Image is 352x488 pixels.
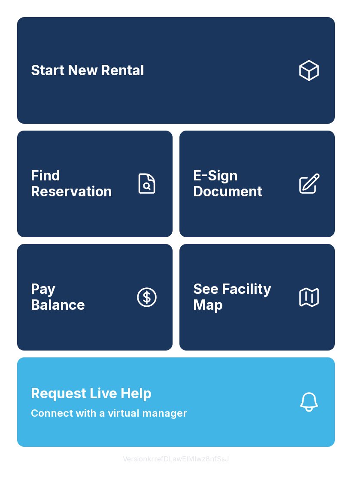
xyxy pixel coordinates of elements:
a: E-Sign Document [179,131,335,237]
span: See Facility Map [193,281,290,313]
span: Connect with a virtual manager [31,406,187,421]
button: PayBalance [17,244,173,351]
span: Start New Rental [31,63,144,79]
button: See Facility Map [179,244,335,351]
a: Start New Rental [17,17,335,124]
span: E-Sign Document [193,168,290,199]
span: Pay Balance [31,281,85,313]
button: Request Live HelpConnect with a virtual manager [17,357,335,447]
span: Find Reservation [31,168,128,199]
button: VersionkrrefDLawElMlwz8nfSsJ [116,447,236,471]
span: Request Live Help [31,383,152,404]
a: Find Reservation [17,131,173,237]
